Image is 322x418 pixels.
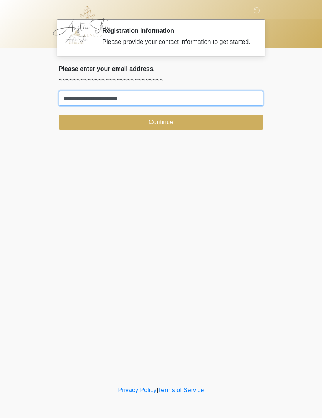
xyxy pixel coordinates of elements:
a: Privacy Policy [118,387,157,393]
a: | [156,387,158,393]
h2: Please enter your email address. [59,65,263,72]
p: ~~~~~~~~~~~~~~~~~~~~~~~~~~~~~ [59,76,263,85]
img: Austin Skin & Wellness Logo [51,6,119,37]
button: Continue [59,115,263,130]
a: Terms of Service [158,387,204,393]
